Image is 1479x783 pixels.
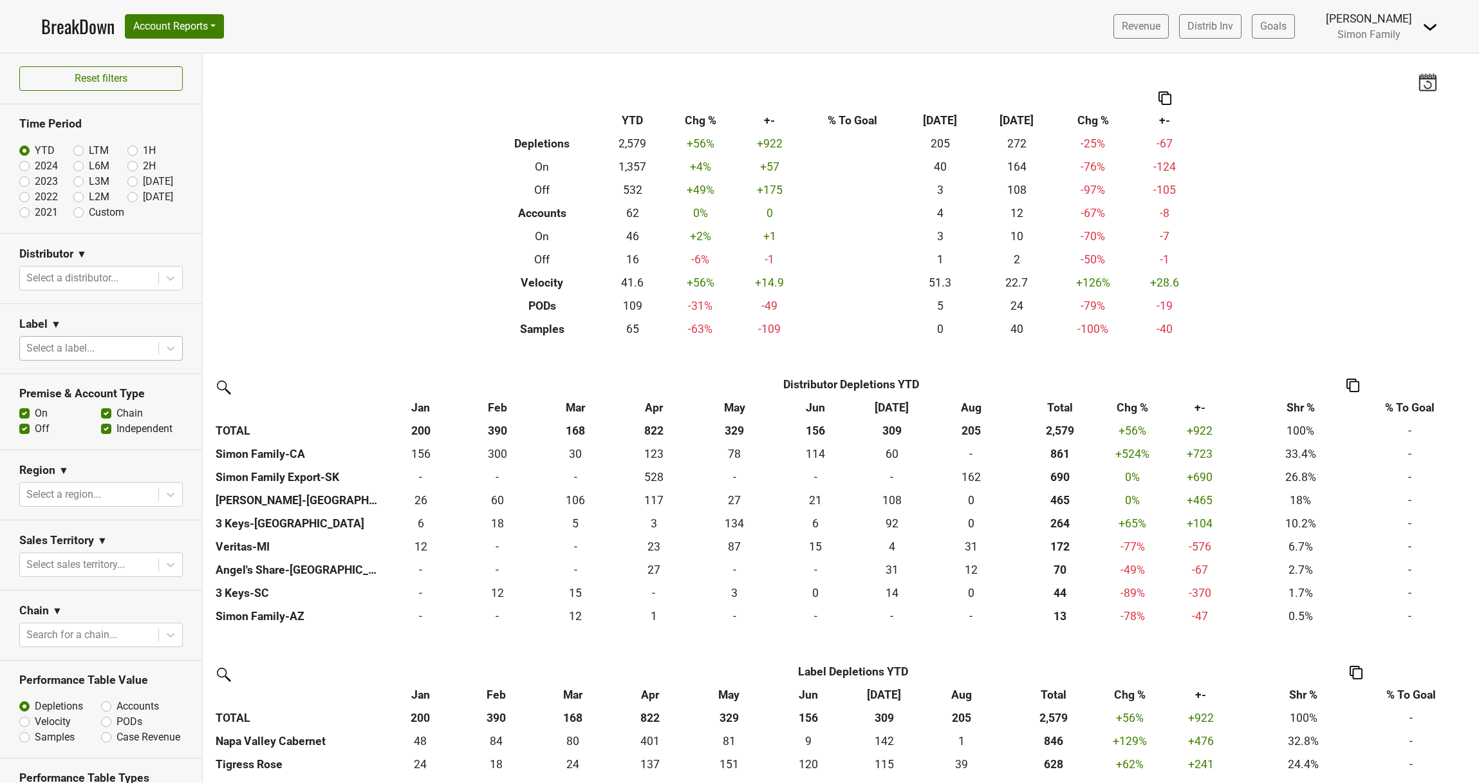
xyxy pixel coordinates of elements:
th: Chg % [1055,109,1131,132]
div: 12 [386,538,456,555]
h3: Chain [19,604,49,618]
th: 309 [854,419,931,442]
th: Chg %: activate to sort column ascending [1106,683,1153,706]
th: Jan: activate to sort column ascending [382,683,458,706]
th: 205 [930,419,1011,442]
th: Chg % [665,109,736,132]
td: -79 % [1055,294,1131,317]
th: Chg %: activate to sort column ascending [1109,396,1156,419]
th: TOTAL [212,419,382,442]
div: 300 [462,446,532,462]
td: 51.3 [902,271,978,294]
td: +56 % [665,132,736,155]
th: Distributor Depletions YTD [459,373,1243,396]
td: 0 [382,466,459,489]
span: +922 [1187,424,1213,437]
td: 156 [382,442,459,466]
td: 1,357 [600,155,665,178]
td: 46 [600,225,665,248]
td: 108 [854,489,931,512]
th: Accounts [484,202,600,225]
td: 6 [777,512,854,535]
td: 0 [930,442,1011,466]
div: - [933,446,1009,462]
td: 0 [382,558,459,581]
td: 27 [692,489,777,512]
td: 3 [615,512,692,535]
td: 3 [902,225,978,248]
th: Depletions [484,132,600,155]
td: 26 [382,489,459,512]
td: 0 [459,558,535,581]
td: 5 [535,512,615,535]
th: Simon Family Export-SK [212,466,382,489]
span: Simon Family [1337,28,1400,41]
h3: Label [19,317,48,331]
div: - [386,469,456,486]
th: May: activate to sort column ascending [692,396,777,419]
td: 31 [854,558,931,581]
label: Depletions [35,699,83,714]
td: 12 [978,202,1055,225]
td: -109 [736,317,803,341]
div: 690 [1014,469,1106,486]
button: Reset filters [19,66,183,91]
label: Velocity [35,714,71,730]
th: +-: activate to sort column ascending [1153,683,1248,706]
div: - [462,469,532,486]
th: 70.000 [1012,558,1110,581]
h3: Region [19,464,55,477]
th: On [484,155,600,178]
td: 0 % [1109,489,1156,512]
th: 690.000 [1012,466,1110,489]
td: 0 % [665,202,736,225]
td: +57 [736,155,803,178]
td: 4 [854,535,931,558]
td: -67 % [1055,202,1131,225]
td: -6 % [665,248,736,271]
td: -7 [1131,225,1198,248]
th: +- [736,109,803,132]
td: 532 [600,178,665,202]
button: Account Reports [125,14,224,39]
th: % To Goal: activate to sort column ascending [1357,396,1462,419]
td: +1 [736,225,803,248]
td: -50 % [1055,248,1131,271]
div: +690 [1159,469,1240,486]
td: 18 [459,512,535,535]
a: Distrib Inv [1179,14,1242,39]
div: - [695,469,774,486]
label: Samples [35,730,75,745]
div: 0 [933,492,1009,509]
img: last_updated_date [1418,73,1437,91]
label: Custom [89,205,124,220]
td: 6 [382,512,459,535]
td: -49 [736,294,803,317]
th: Mar: activate to sort column ascending [534,683,612,706]
td: 0 % [1109,466,1156,489]
td: 30 [535,442,615,466]
div: 134 [695,515,774,532]
h3: Premise & Account Type [19,387,183,401]
th: 822 [615,419,692,442]
td: -63 % [665,317,736,341]
td: 300 [459,442,535,466]
div: +104 [1159,515,1240,532]
th: % To Goal [803,109,902,132]
label: L6M [89,158,109,174]
th: Jun: activate to sort column ascending [777,396,854,419]
th: 200 [382,419,459,442]
td: 0 [930,512,1011,535]
label: [DATE] [143,174,173,189]
th: Feb: activate to sort column ascending [459,396,535,419]
td: 26.8% [1243,466,1357,489]
td: 62 [600,202,665,225]
td: 0 [535,558,615,581]
th: Aug: activate to sort column ascending [930,396,1011,419]
div: 87 [695,538,774,555]
th: Apr: activate to sort column ascending [615,396,692,419]
div: 60 [857,446,927,462]
td: 10 [978,225,1055,248]
div: 117 [619,492,689,509]
h3: Distributor [19,247,73,261]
